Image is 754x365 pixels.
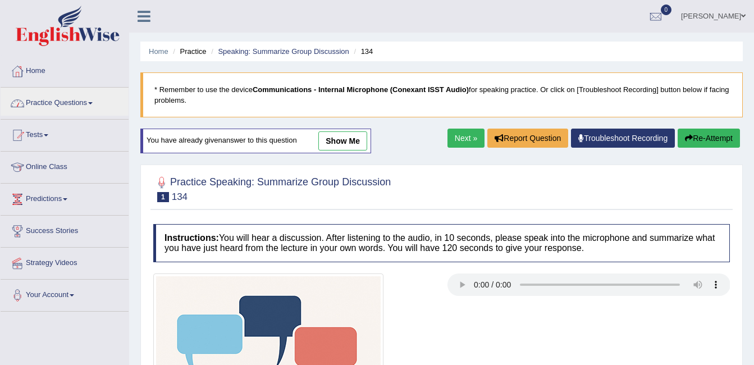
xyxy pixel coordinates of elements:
[140,129,371,153] div: You have already given answer to this question
[1,216,129,244] a: Success Stories
[1,152,129,180] a: Online Class
[172,191,188,202] small: 134
[351,46,373,57] li: 134
[149,47,168,56] a: Home
[253,85,469,94] b: Communications - Internal Microphone (Conexant ISST Audio)
[1,184,129,212] a: Predictions
[447,129,485,148] a: Next »
[153,174,391,202] h2: Practice Speaking: Summarize Group Discussion
[1,120,129,148] a: Tests
[157,192,169,202] span: 1
[140,72,743,117] blockquote: * Remember to use the device for speaking practice. Or click on [Troubleshoot Recording] button b...
[571,129,675,148] a: Troubleshoot Recording
[153,224,730,262] h4: You will hear a discussion. After listening to the audio, in 10 seconds, please speak into the mi...
[1,248,129,276] a: Strategy Videos
[318,131,367,150] a: show me
[678,129,740,148] button: Re-Attempt
[1,280,129,308] a: Your Account
[164,233,219,243] b: Instructions:
[218,47,349,56] a: Speaking: Summarize Group Discussion
[170,46,206,57] li: Practice
[661,4,672,15] span: 0
[1,56,129,84] a: Home
[1,88,129,116] a: Practice Questions
[487,129,568,148] button: Report Question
